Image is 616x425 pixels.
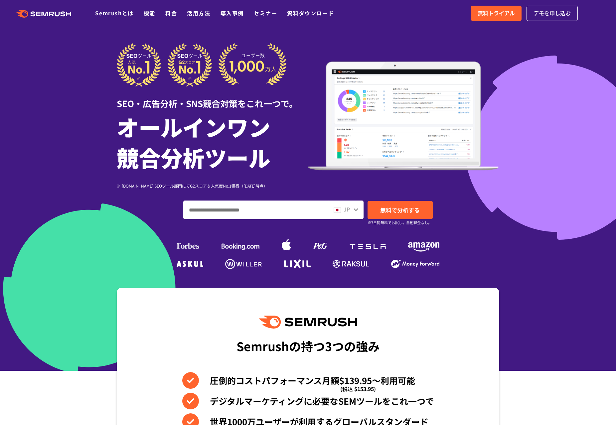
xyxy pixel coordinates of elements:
[259,316,357,329] img: Semrush
[236,334,380,358] div: Semrushの持つ3つの強み
[344,205,350,213] span: JP
[534,9,571,18] span: デモを申し込む
[117,87,308,110] div: SEO・広告分析・SNS競合対策をこれ一つで。
[144,9,155,17] a: 機能
[182,393,434,409] li: デジタルマーケティングに必要なSEMツールをこれ一つで
[254,9,277,17] a: セミナー
[368,201,433,219] a: 無料で分析する
[478,9,515,18] span: 無料トライアル
[221,9,244,17] a: 導入事例
[182,372,434,389] li: 圧倒的コストパフォーマンス月額$139.95〜利用可能
[117,183,308,189] div: ※ [DOMAIN_NAME] SEOツール部門にてG2スコア＆人気度No.1獲得（[DATE]時点）
[527,6,578,21] a: デモを申し込む
[287,9,334,17] a: 資料ダウンロード
[95,9,133,17] a: Semrushとは
[380,206,420,214] span: 無料で分析する
[117,111,308,173] h1: オールインワン 競合分析ツール
[184,201,328,219] input: ドメイン、キーワードまたはURLを入力してください
[368,219,432,226] small: ※7日間無料でお試し。自動課金なし。
[187,9,210,17] a: 活用方法
[471,6,522,21] a: 無料トライアル
[165,9,177,17] a: 料金
[340,380,376,397] span: (税込 $153.95)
